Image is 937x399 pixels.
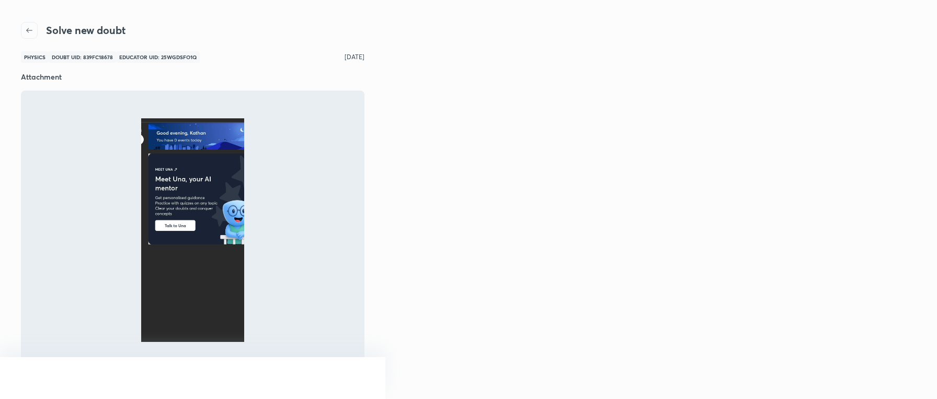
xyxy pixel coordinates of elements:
img: - [55,118,330,342]
span: Doubt UID: 839FC18678 [49,51,116,63]
p: [DATE] [345,52,364,62]
span: Physics [21,51,49,63]
h6: Attachment [21,71,364,82]
h4: Solve new doubt [46,23,125,38]
span: Educator UID: 25WGDSFO1Q [116,51,200,63]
